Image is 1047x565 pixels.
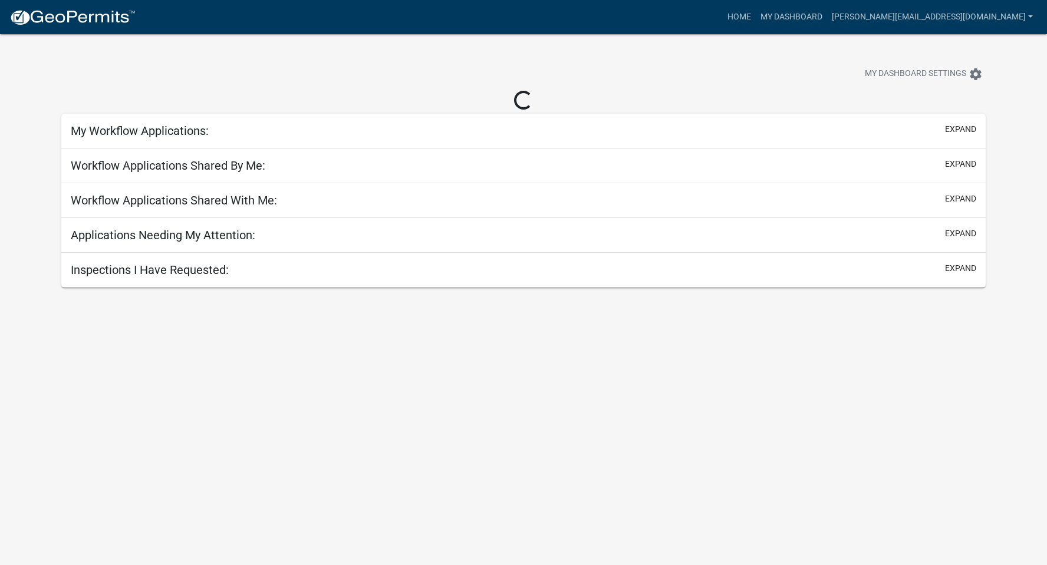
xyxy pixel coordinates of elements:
button: expand [945,193,976,205]
span: My Dashboard Settings [865,67,966,81]
h5: Workflow Applications Shared With Me: [71,193,277,207]
button: expand [945,227,976,240]
h5: Workflow Applications Shared By Me: [71,158,265,173]
a: [PERSON_NAME][EMAIL_ADDRESS][DOMAIN_NAME] [827,6,1038,28]
button: expand [945,158,976,170]
a: My Dashboard [756,6,827,28]
button: expand [945,262,976,275]
button: My Dashboard Settingssettings [855,62,992,85]
h5: Inspections I Have Requested: [71,263,229,277]
h5: Applications Needing My Attention: [71,228,255,242]
button: expand [945,123,976,136]
a: Home [723,6,756,28]
i: settings [969,67,983,81]
h5: My Workflow Applications: [71,124,209,138]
